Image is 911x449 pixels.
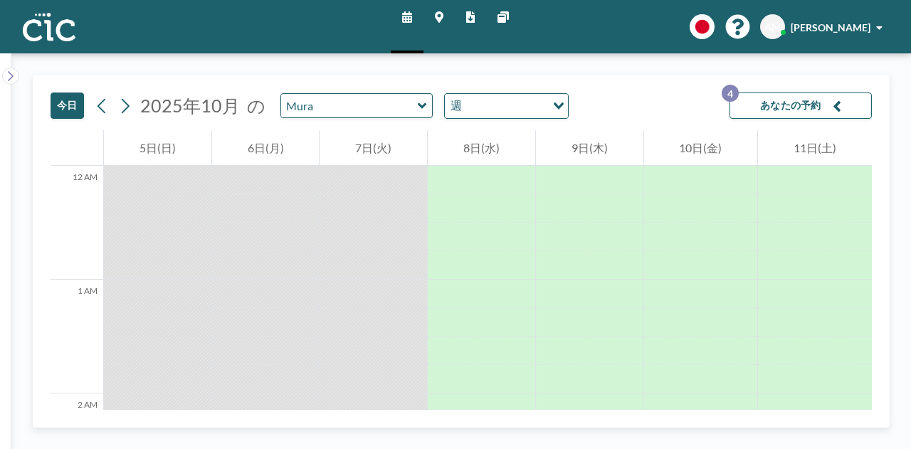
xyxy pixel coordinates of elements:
div: 11日(土) [758,130,872,166]
span: [PERSON_NAME] [791,21,870,33]
span: 週 [448,97,465,115]
input: Mura [281,94,418,117]
img: organization-logo [23,13,75,41]
button: あなたの予約4 [730,93,872,119]
div: 6日(月) [212,130,320,166]
div: 7日(火) [320,130,427,166]
button: 今日 [51,93,84,119]
div: 9日(木) [536,130,643,166]
div: 1 AM [51,280,103,393]
div: 12 AM [51,166,103,280]
span: の [247,95,265,117]
p: 4 [722,85,739,102]
div: 10日(金) [644,130,758,166]
div: 5日(日) [104,130,211,166]
input: Search for option [466,97,544,115]
span: 2025年10月 [140,95,240,116]
div: 8日(水) [428,130,535,166]
span: AM [764,21,781,33]
div: Search for option [445,94,568,118]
